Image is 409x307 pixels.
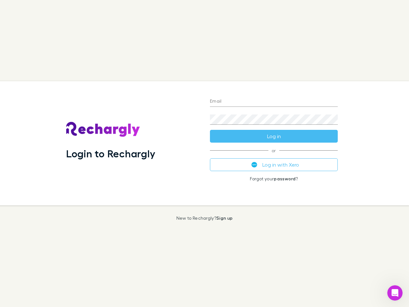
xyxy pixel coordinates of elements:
iframe: Intercom live chat [387,285,403,301]
a: Sign up [216,215,233,221]
p: Forgot your ? [210,176,338,181]
a: password [274,176,296,181]
h1: Login to Rechargly [66,147,155,160]
button: Log in [210,130,338,143]
button: Log in with Xero [210,158,338,171]
p: New to Rechargly? [176,216,233,221]
span: or [210,150,338,151]
img: Rechargly's Logo [66,122,140,137]
img: Xero's logo [251,162,257,168]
